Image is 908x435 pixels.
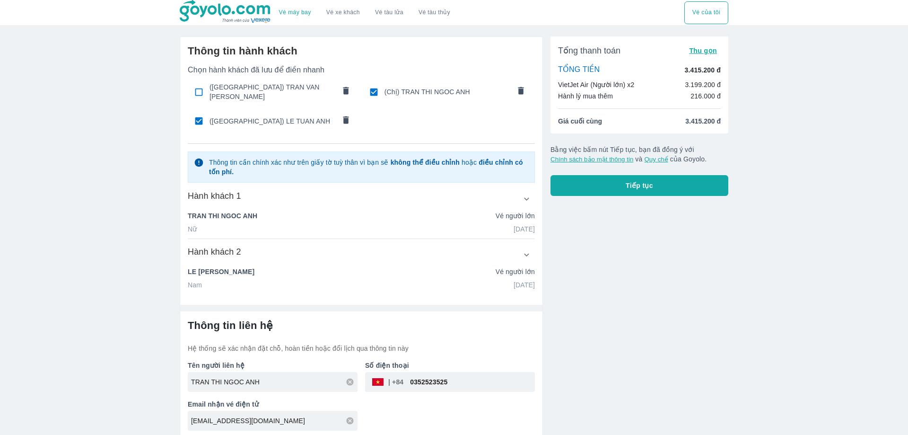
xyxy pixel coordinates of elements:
[188,190,241,202] h6: Hành khách 1
[188,400,259,408] b: Email nhận vé điện tử
[326,9,360,16] a: Vé xe khách
[558,116,602,126] span: Giá cuối cùng
[411,1,458,24] button: Vé tàu thủy
[685,116,721,126] span: 3.415.200 đ
[626,181,653,190] span: Tiếp tục
[550,175,728,196] button: Tiếp tục
[685,65,721,75] p: 3.415.200 đ
[685,80,721,89] p: 3.199.200 đ
[550,156,633,163] button: Chính sách bảo mật thông tin
[188,280,202,290] p: Nam
[550,145,728,164] p: Bằng việc bấm nút Tiếp tục, bạn đã đồng ý với và của Goyolo.
[188,319,535,332] h6: Thông tin liên hệ
[514,280,535,290] p: [DATE]
[367,1,411,24] a: Vé tàu lửa
[684,1,728,24] div: choose transportation mode
[188,65,535,75] p: Chọn hành khách đã lưu để điền nhanh
[685,44,721,57] button: Thu gọn
[188,344,535,353] p: Hệ thống sẽ xác nhận đặt chỗ, hoàn tiền hoặc đổi lịch qua thông tin này
[496,211,535,221] p: Vé người lớn
[511,82,531,102] button: comments
[558,45,620,56] span: Tổng thanh toán
[191,416,358,426] input: Ví dụ: abc@gmail.com
[514,224,535,234] p: [DATE]
[188,246,241,257] h6: Hành khách 2
[209,158,529,177] p: Thông tin cần chính xác như trên giấy tờ tuỳ thân vì bạn sẽ hoặc
[188,44,535,58] h6: Thông tin hành khách
[684,1,728,24] button: Vé của tôi
[188,211,257,221] p: TRAN THI NGOC ANH
[365,362,409,369] b: Số điện thoại
[558,80,634,89] p: VietJet Air (Người lớn) x2
[271,1,458,24] div: choose transportation mode
[336,111,356,131] button: comments
[188,362,244,369] b: Tên người liên hệ
[690,91,721,101] p: 216.000 đ
[558,65,600,75] p: TỔNG TIỀN
[279,9,311,16] a: Vé máy bay
[210,116,335,126] span: ([GEOGRAPHIC_DATA]) LE TUAN ANH
[391,159,460,166] strong: không thể điều chỉnh
[191,377,358,387] input: Ví dụ: NGUYEN VAN A
[689,47,717,54] span: Thu gọn
[188,224,197,234] p: Nữ
[558,91,613,101] p: Hành lý mua thêm
[188,267,254,276] p: LE [PERSON_NAME]
[496,267,535,276] p: Vé người lớn
[384,87,510,97] span: (Chị) TRAN THI NGOC ANH
[336,82,356,102] button: comments
[644,156,668,163] button: Quy chế
[210,82,335,101] span: ([GEOGRAPHIC_DATA]) TRAN VAN [PERSON_NAME]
